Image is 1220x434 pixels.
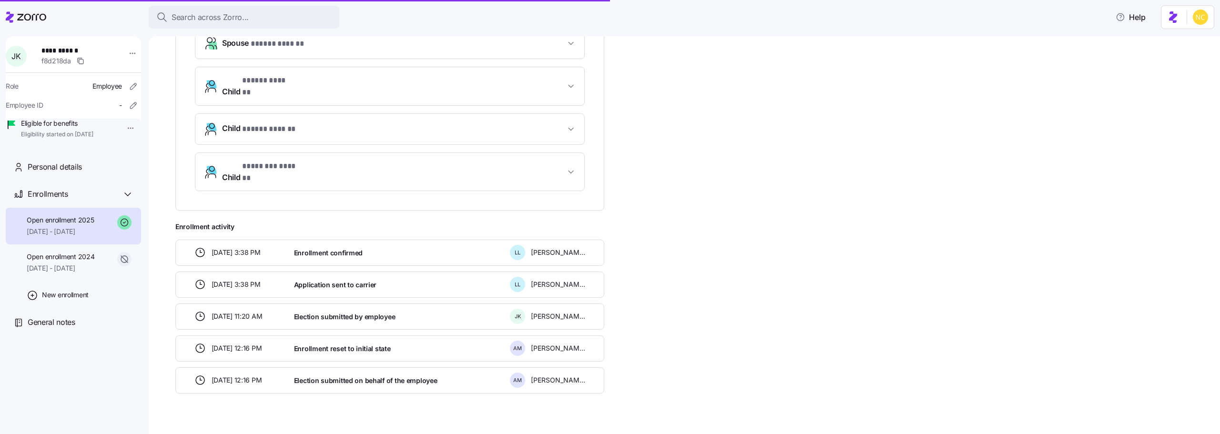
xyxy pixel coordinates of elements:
[515,282,520,287] span: L L
[294,376,437,385] span: Election submitted on behalf of the employee
[515,250,520,255] span: L L
[294,344,391,353] span: Enrollment reset to initial state
[222,75,293,98] span: Child
[28,188,68,200] span: Enrollments
[41,56,71,66] span: f8d218da
[222,161,305,183] span: Child
[27,263,94,273] span: [DATE] - [DATE]
[11,52,20,60] span: J K
[1108,8,1153,27] button: Help
[212,280,261,289] span: [DATE] 3:38 PM
[28,161,82,173] span: Personal details
[212,375,262,385] span: [DATE] 12:16 PM
[212,343,262,353] span: [DATE] 12:16 PM
[212,312,263,321] span: [DATE] 11:20 AM
[212,248,261,257] span: [DATE] 3:38 PM
[1193,10,1208,25] img: e03b911e832a6112bf72643c5874f8d8
[531,280,585,289] span: [PERSON_NAME]
[92,81,122,91] span: Employee
[21,131,93,139] span: Eligibility started on [DATE]
[294,280,376,290] span: Application sent to carrier
[149,6,339,29] button: Search across Zorro...
[531,343,585,353] span: [PERSON_NAME]
[6,101,43,110] span: Employee ID
[175,222,604,232] span: Enrollment activity
[515,314,521,319] span: J K
[294,248,363,258] span: Enrollment confirmed
[531,248,585,257] span: [PERSON_NAME]
[531,312,585,321] span: [PERSON_NAME]
[21,119,93,128] span: Eligible for benefits
[28,316,75,328] span: General notes
[531,375,585,385] span: [PERSON_NAME]
[27,227,94,236] span: [DATE] - [DATE]
[222,122,295,135] span: Child
[27,252,94,262] span: Open enrollment 2024
[1116,11,1146,23] span: Help
[513,378,522,383] span: A M
[222,37,308,50] span: Spouse
[513,346,522,351] span: A M
[294,312,396,322] span: Election submitted by employee
[6,81,19,91] span: Role
[172,11,249,23] span: Search across Zorro...
[42,290,89,300] span: New enrollment
[27,215,94,225] span: Open enrollment 2025
[119,101,122,110] span: -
